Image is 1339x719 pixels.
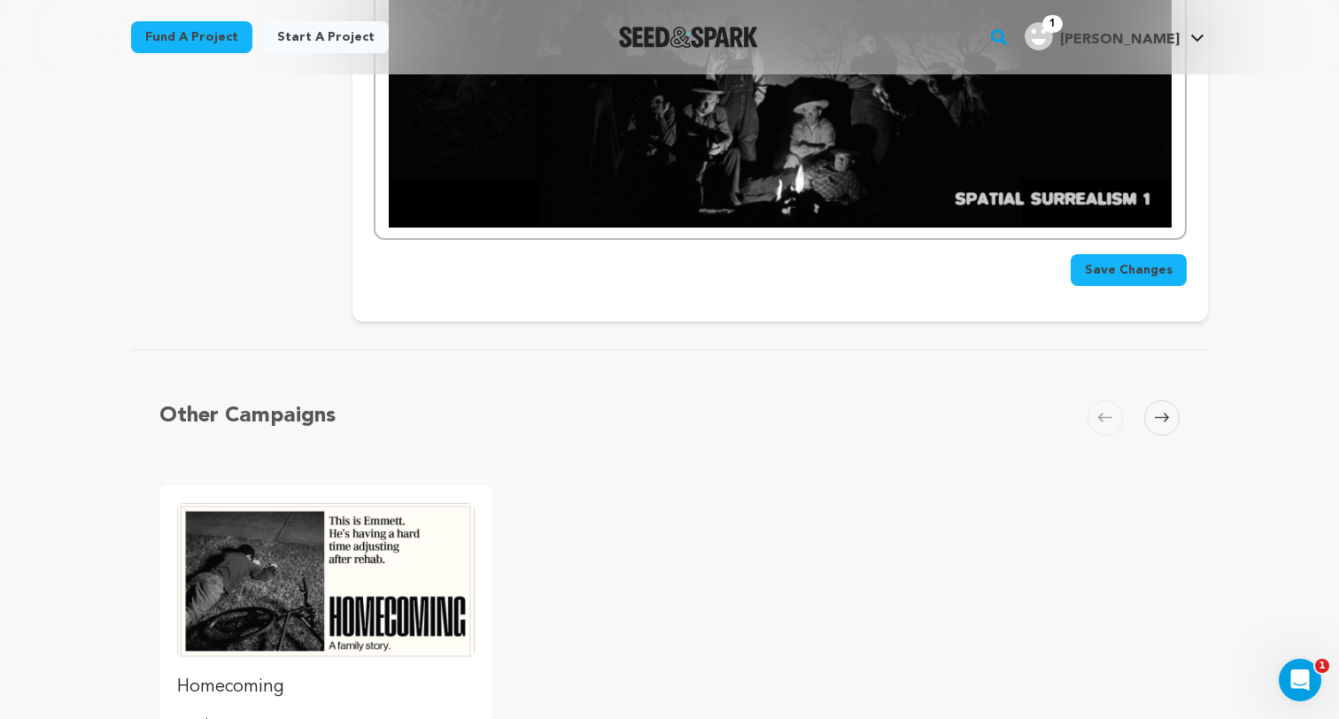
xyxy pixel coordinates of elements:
h5: Other Campaigns [159,400,336,432]
img: user.png [1025,22,1053,50]
a: Ben N.'s Profile [1021,19,1208,50]
span: 1 [1315,659,1329,673]
img: Seed&Spark Logo Dark Mode [619,27,758,48]
span: 1 [1042,15,1063,33]
span: [PERSON_NAME] [1060,33,1180,47]
p: Homecoming [177,673,475,701]
button: Save Changes [1071,254,1187,286]
a: Fund a project [131,21,252,53]
span: Ben N.'s Profile [1021,19,1208,56]
span: Save Changes [1085,261,1173,279]
iframe: Intercom live chat [1279,659,1321,701]
div: Ben N.'s Profile [1025,22,1180,50]
a: Start a project [263,21,389,53]
a: Seed&Spark Homepage [619,27,758,48]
